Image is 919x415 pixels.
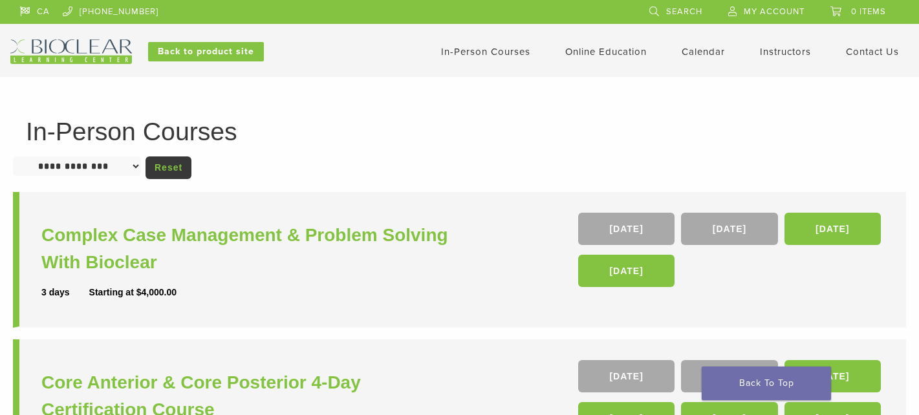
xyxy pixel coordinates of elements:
a: Back to product site [148,42,264,61]
a: Reset [146,156,191,179]
a: [DATE] [681,213,777,245]
a: [DATE] [784,360,881,392]
div: Starting at $4,000.00 [89,286,177,299]
a: Back To Top [702,367,831,400]
a: Online Education [565,46,647,58]
span: My Account [744,6,805,17]
a: [DATE] [578,255,675,287]
img: Bioclear [10,39,132,64]
a: [DATE] [578,213,675,245]
a: Calendar [682,46,725,58]
a: [DATE] [784,213,881,245]
a: Complex Case Management & Problem Solving With Bioclear [41,222,463,276]
span: 0 items [851,6,886,17]
a: Instructors [760,46,811,58]
div: 3 days [41,286,89,299]
a: [DATE] [681,360,777,392]
h1: In-Person Courses [26,119,893,144]
a: [DATE] [578,360,675,392]
div: , , , [578,213,884,293]
a: In-Person Courses [441,46,530,58]
span: Search [666,6,702,17]
a: Contact Us [846,46,899,58]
